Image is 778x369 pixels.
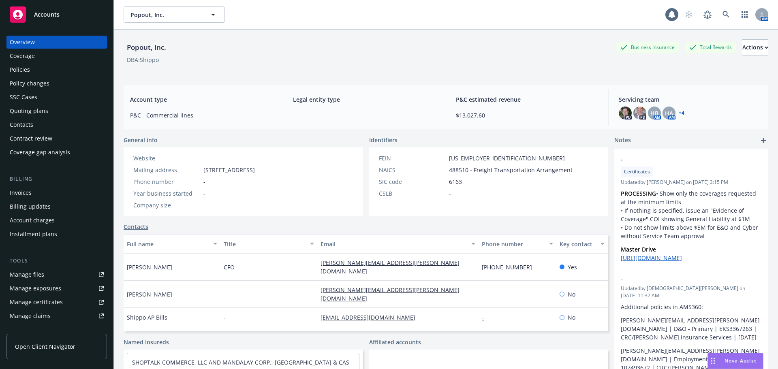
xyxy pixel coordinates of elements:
[224,263,235,271] span: CFO
[127,290,172,299] span: [PERSON_NAME]
[10,228,57,241] div: Installment plans
[621,303,762,311] p: Additional policies in AMS360:
[203,189,205,198] span: -
[15,342,75,351] span: Open Client Navigator
[224,240,305,248] div: Title
[224,313,226,322] span: -
[621,285,762,299] span: Updated by [DEMOGRAPHIC_DATA][PERSON_NAME] on [DATE] 11:37 AM
[6,268,107,281] a: Manage files
[6,282,107,295] span: Manage exposures
[203,154,205,162] a: -
[614,149,768,269] div: -CertificatesUpdatedby [PERSON_NAME] on [DATE] 3:15 PMPROCESSING• Show only the coverages request...
[10,146,70,159] div: Coverage gap analysis
[10,296,63,309] div: Manage certificates
[479,234,556,254] button: Phone number
[449,154,565,162] span: [US_EMPLOYER_IDENTIFICATION_NUMBER]
[621,189,762,240] p: • Show only the coverages requested at the minimum limits • If nothing is specified, issue an "Ev...
[6,36,107,49] a: Overview
[379,166,446,174] div: NAICS
[556,234,608,254] button: Key contact
[10,91,37,104] div: SSC Cases
[317,234,479,254] button: Email
[10,49,35,62] div: Coverage
[6,105,107,117] a: Quoting plans
[321,314,422,321] a: [EMAIL_ADDRESS][DOMAIN_NAME]
[369,338,421,346] a: Affiliated accounts
[127,313,167,322] span: Shippo AP Bills
[616,42,679,52] div: Business Insurance
[10,323,48,336] div: Manage BORs
[685,42,736,52] div: Total Rewards
[10,214,55,227] div: Account charges
[124,234,220,254] button: Full name
[10,309,51,322] div: Manage claims
[124,42,169,53] div: Popout, Inc.
[203,201,205,209] span: -
[220,234,317,254] button: Title
[482,314,490,321] a: -
[6,257,107,265] div: Tools
[718,6,734,23] a: Search
[10,36,35,49] div: Overview
[621,245,656,253] strong: Master Drive
[127,55,159,64] div: DBA: Shippo
[133,154,200,162] div: Website
[321,259,460,275] a: [PERSON_NAME][EMAIL_ADDRESS][PERSON_NAME][DOMAIN_NAME]
[10,200,51,213] div: Billing updates
[369,136,398,144] span: Identifiers
[621,316,762,341] p: [PERSON_NAME][EMAIL_ADDRESS][PERSON_NAME][DOMAIN_NAME] | D&O - Primary | EKS3367263 | CRC/[PERSON...
[133,177,200,186] div: Phone number
[621,190,656,197] strong: PROCESSING
[456,111,599,119] span: $13,027.60
[133,166,200,174] div: Mailing address
[6,309,107,322] a: Manage claims
[203,177,205,186] span: -
[624,168,650,175] span: Certificates
[127,240,208,248] div: Full name
[130,95,273,104] span: Account type
[379,154,446,162] div: FEIN
[127,263,172,271] span: [PERSON_NAME]
[759,136,768,145] a: add
[568,290,575,299] span: No
[482,240,544,248] div: Phone number
[6,228,107,241] a: Installment plans
[560,240,596,248] div: Key contact
[665,109,673,117] span: HA
[456,95,599,104] span: P&C estimated revenue
[699,6,716,23] a: Report a Bug
[619,107,632,119] img: photo
[6,3,107,26] a: Accounts
[633,107,646,119] img: photo
[10,77,49,90] div: Policy changes
[321,240,466,248] div: Email
[130,111,273,119] span: P&C - Commercial lines
[6,296,107,309] a: Manage certificates
[293,111,436,119] span: -
[708,353,718,369] div: Drag to move
[621,179,762,186] span: Updated by [PERSON_NAME] on [DATE] 3:15 PM
[742,40,768,55] div: Actions
[6,77,107,90] a: Policy changes
[321,286,460,302] a: [PERSON_NAME][EMAIL_ADDRESS][PERSON_NAME][DOMAIN_NAME]
[203,166,255,174] span: [STREET_ADDRESS]
[10,105,48,117] div: Quoting plans
[6,91,107,104] a: SSC Cases
[124,136,158,144] span: General info
[621,254,682,262] a: [URL][DOMAIN_NAME]
[6,132,107,145] a: Contract review
[130,11,201,19] span: Popout, Inc.
[449,177,462,186] span: 6163
[293,95,436,104] span: Legal entity type
[679,111,684,115] a: +4
[224,290,226,299] span: -
[6,118,107,131] a: Contacts
[6,214,107,227] a: Account charges
[6,146,107,159] a: Coverage gap analysis
[124,222,148,231] a: Contacts
[6,63,107,76] a: Policies
[725,357,757,364] span: Nova Assist
[6,175,107,183] div: Billing
[737,6,753,23] a: Switch app
[6,49,107,62] a: Coverage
